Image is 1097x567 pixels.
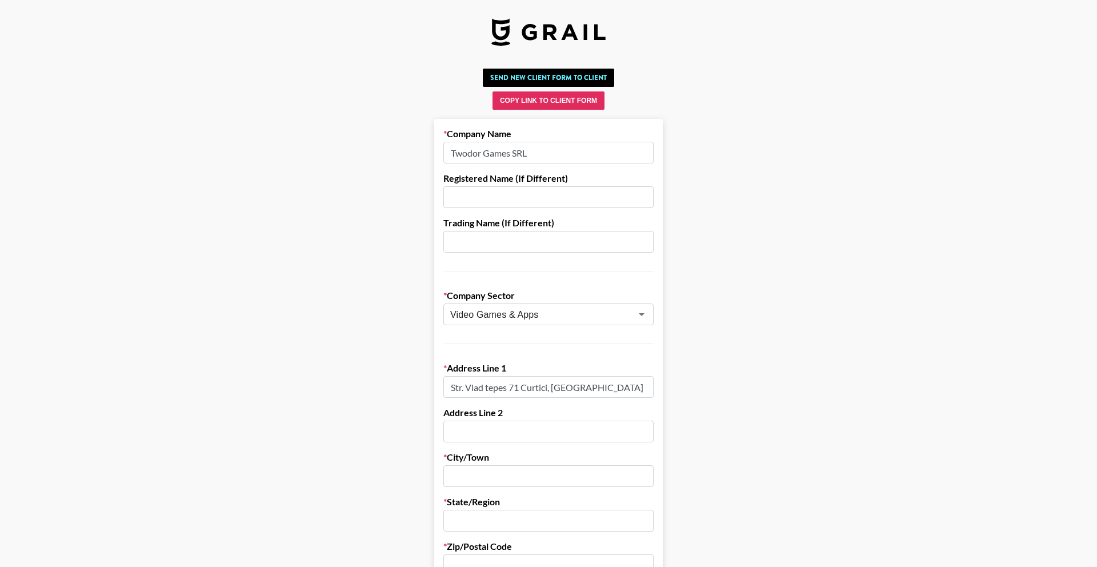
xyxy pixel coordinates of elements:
[443,128,654,139] label: Company Name
[493,91,604,110] button: Copy Link to Client Form
[443,407,654,418] label: Address Line 2
[634,306,650,322] button: Open
[443,290,654,301] label: Company Sector
[483,69,614,87] button: Send New Client Form to Client
[443,362,654,374] label: Address Line 1
[443,173,654,184] label: Registered Name (If Different)
[443,452,654,463] label: City/Town
[491,18,606,46] img: Grail Talent Logo
[443,496,654,508] label: State/Region
[443,217,654,229] label: Trading Name (If Different)
[443,541,654,552] label: Zip/Postal Code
